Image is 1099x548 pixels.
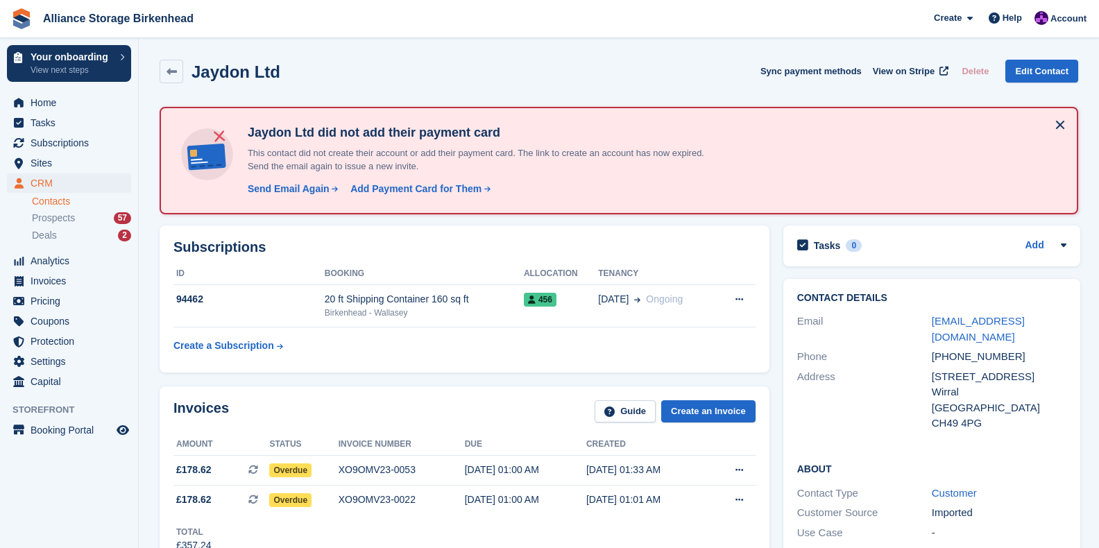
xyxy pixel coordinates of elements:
th: Amount [173,434,269,456]
p: View next steps [31,64,113,76]
span: 456 [524,293,556,307]
div: Birkenhead - Wallasey [325,307,524,319]
div: 2 [118,230,131,241]
h2: Invoices [173,400,229,423]
span: Protection [31,332,114,351]
a: menu [7,352,131,371]
span: Analytics [31,251,114,271]
div: Phone [797,349,932,365]
h4: Jaydon Ltd did not add their payment card [242,125,728,141]
span: Deals [32,229,57,242]
div: [DATE] 01:00 AM [465,493,586,507]
div: 20 ft Shipping Container 160 sq ft [325,292,524,307]
th: Booking [325,263,524,285]
img: stora-icon-8386f47178a22dfd0bd8f6a31ec36ba5ce8667c1dd55bd0f319d3a0aa187defe.svg [11,8,32,29]
span: Home [31,93,114,112]
a: menu [7,271,131,291]
h2: Contact Details [797,293,1066,304]
div: Send Email Again [248,182,330,196]
span: Sites [31,153,114,173]
a: menu [7,173,131,193]
th: Tenancy [598,263,715,285]
th: Due [465,434,586,456]
div: Email [797,314,932,345]
div: Total [176,526,212,538]
a: menu [7,291,131,311]
span: Overdue [269,463,312,477]
span: [DATE] [598,292,629,307]
div: Contact Type [797,486,932,502]
span: View on Stripe [873,65,935,78]
a: menu [7,311,131,331]
a: Customer [932,487,977,499]
img: Romilly Norton [1034,11,1048,25]
div: - [932,525,1066,541]
span: Ongoing [646,293,683,305]
span: Account [1050,12,1087,26]
div: Create a Subscription [173,339,274,353]
a: menu [7,133,131,153]
div: XO9OMV23-0022 [339,493,465,507]
a: Create a Subscription [173,333,283,359]
span: Pricing [31,291,114,311]
a: menu [7,153,131,173]
a: View on Stripe [867,60,951,83]
span: CRM [31,173,114,193]
a: menu [7,372,131,391]
p: Your onboarding [31,52,113,62]
span: Overdue [269,493,312,507]
a: Guide [595,400,656,423]
a: menu [7,113,131,132]
div: [DATE] 01:00 AM [465,463,586,477]
a: Preview store [114,422,131,438]
img: no-card-linked-e7822e413c904bf8b177c4d89f31251c4716f9871600ec3ca5bfc59e148c83f4.svg [178,125,237,184]
a: menu [7,93,131,112]
div: [DATE] 01:33 AM [586,463,708,477]
span: Tasks [31,113,114,132]
div: Imported [932,505,1066,521]
a: menu [7,251,131,271]
h2: About [797,461,1066,475]
h2: Tasks [814,239,841,252]
a: [EMAIL_ADDRESS][DOMAIN_NAME] [932,315,1025,343]
a: Edit Contact [1005,60,1078,83]
th: Status [269,434,338,456]
a: Deals 2 [32,228,131,243]
th: Created [586,434,708,456]
span: Prospects [32,212,75,225]
span: Booking Portal [31,420,114,440]
div: Address [797,369,932,431]
span: Storefront [12,403,138,417]
span: Capital [31,372,114,391]
div: 0 [846,239,862,252]
a: Prospects 57 [32,211,131,225]
a: Create an Invoice [661,400,756,423]
div: [DATE] 01:01 AM [586,493,708,507]
a: Your onboarding View next steps [7,45,131,82]
div: Wirral [932,384,1066,400]
p: This contact did not create their account or add their payment card. The link to create an accoun... [242,146,728,173]
span: Create [934,11,962,25]
th: ID [173,263,325,285]
div: 57 [114,212,131,224]
button: Sync payment methods [760,60,862,83]
div: 94462 [173,292,325,307]
span: Coupons [31,311,114,331]
th: Allocation [524,263,598,285]
div: Customer Source [797,505,932,521]
a: menu [7,332,131,351]
div: CH49 4PG [932,416,1066,431]
div: XO9OMV23-0053 [339,463,465,477]
span: £178.62 [176,493,212,507]
th: Invoice number [339,434,465,456]
span: £178.62 [176,463,212,477]
div: [PHONE_NUMBER] [932,349,1066,365]
h2: Jaydon Ltd [191,62,280,81]
a: Add [1025,238,1044,254]
span: Subscriptions [31,133,114,153]
div: [GEOGRAPHIC_DATA] [932,400,1066,416]
div: [STREET_ADDRESS] [932,369,1066,385]
h2: Subscriptions [173,239,756,255]
span: Invoices [31,271,114,291]
div: Add Payment Card for Them [350,182,482,196]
